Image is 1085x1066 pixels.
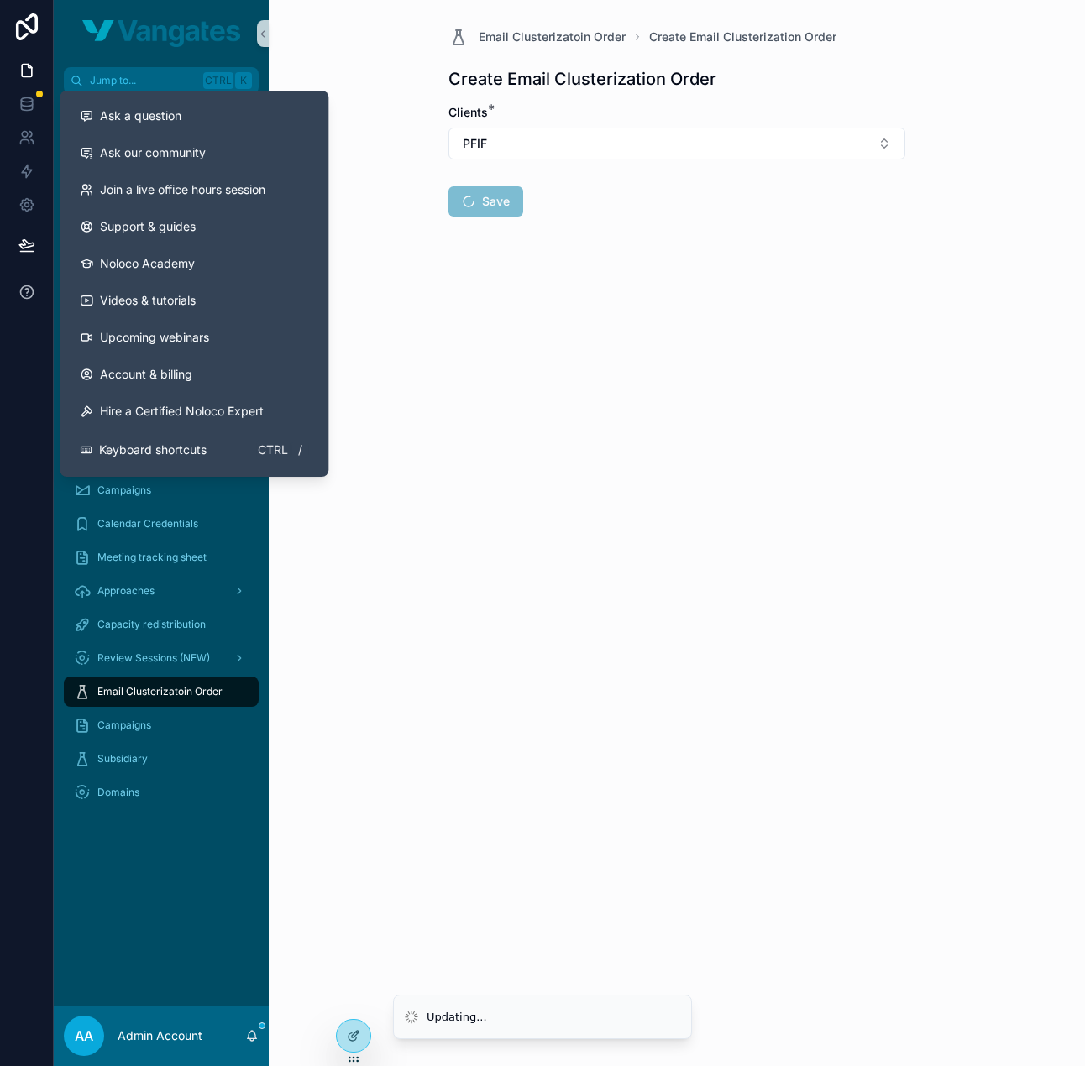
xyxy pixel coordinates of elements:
[97,483,151,497] span: Campaigns
[64,509,259,539] a: Calendar Credentials
[100,144,206,161] span: Ask our community
[118,1027,202,1044] p: Admin Account
[66,171,322,208] a: Join a live office hours session
[97,551,207,564] span: Meeting tracking sheet
[97,786,139,799] span: Domains
[97,618,206,631] span: Capacity redistribution
[90,74,197,87] span: Jump to...
[100,403,264,420] span: Hire a Certified Noloco Expert
[100,107,181,124] span: Ask a question
[203,72,233,89] span: Ctrl
[99,442,207,458] span: Keyboard shortcuts
[97,685,223,698] span: Email Clusterizatoin Order
[64,576,259,606] a: Approaches
[448,67,716,91] h1: Create Email Clusterization Order
[97,651,210,665] span: Review Sessions (NEW)
[66,97,322,134] button: Ask a question
[448,105,488,119] span: Clients
[427,1009,487,1026] div: Updating...
[64,67,259,94] button: Jump to...CtrlK
[54,94,269,829] div: scrollable content
[66,430,322,470] button: Keyboard shortcutsCtrl/
[97,752,148,766] span: Subsidiary
[479,29,626,45] span: Email Clusterizatoin Order
[66,134,322,171] a: Ask our community
[66,245,322,282] a: Noloco Academy
[100,181,265,198] span: Join a live office hours session
[256,440,290,460] span: Ctrl
[97,517,198,530] span: Calendar Credentials
[64,609,259,640] a: Capacity redistribution
[237,74,250,87] span: K
[293,443,307,457] span: /
[448,128,905,159] button: Select Button
[64,677,259,707] a: Email Clusterizatoin Order
[448,27,626,47] a: Email Clusterizatoin Order
[649,29,836,45] a: Create Email Clusterization Order
[66,319,322,356] a: Upcoming webinars
[66,282,322,319] a: Videos & tutorials
[100,218,196,235] span: Support & guides
[100,255,195,272] span: Noloco Academy
[64,475,259,505] a: Campaigns
[82,20,240,47] img: App logo
[97,719,151,732] span: Campaigns
[64,777,259,807] a: Domains
[66,356,322,393] a: Account & billing
[463,135,487,152] span: PFIF
[97,584,155,598] span: Approaches
[100,292,196,309] span: Videos & tutorials
[66,393,322,430] button: Hire a Certified Noloco Expert
[66,208,322,245] a: Support & guides
[75,1026,93,1046] span: AA
[64,744,259,774] a: Subsidiary
[64,710,259,740] a: Campaigns
[100,366,192,383] span: Account & billing
[64,542,259,572] a: Meeting tracking sheet
[64,643,259,673] a: Review Sessions (NEW)
[100,329,209,346] span: Upcoming webinars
